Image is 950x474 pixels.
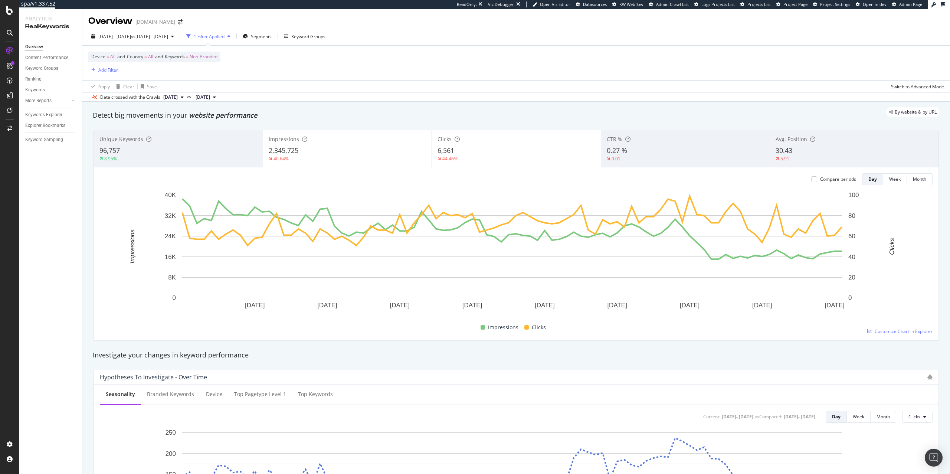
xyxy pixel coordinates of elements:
[168,274,176,281] text: 8K
[88,65,118,74] button: Add Filter
[892,1,922,7] a: Admin Page
[317,302,337,309] text: [DATE]
[607,146,627,155] span: 0.27 %
[488,323,518,332] span: Impressions
[251,33,272,40] span: Segments
[25,86,45,94] div: Keywords
[540,1,570,7] span: Open Viz Editor
[88,81,110,92] button: Apply
[245,302,265,309] text: [DATE]
[98,33,131,40] span: [DATE] - [DATE]
[165,192,176,199] text: 40K
[783,1,807,7] span: Project Page
[902,411,933,423] button: Clicks
[532,323,546,332] span: Clicks
[25,86,77,94] a: Keywords
[166,450,176,457] text: 200
[825,302,845,309] text: [DATE]
[907,173,933,185] button: Month
[99,146,120,155] span: 96,757
[106,390,135,398] div: Seasonality
[173,294,176,301] text: 0
[166,429,176,436] text: 250
[462,302,482,309] text: [DATE]
[165,233,176,240] text: 24K
[160,93,187,102] button: [DATE]
[100,191,925,320] svg: A chart.
[856,1,887,7] a: Open in dev
[183,30,233,42] button: 1 Filter Applied
[91,53,105,60] span: Device
[612,1,643,7] a: KW Webflow
[899,1,922,7] span: Admin Page
[895,110,937,114] span: By website & by URL
[848,294,852,301] text: 0
[138,81,157,92] button: Save
[269,146,298,155] span: 2,345,725
[722,413,753,420] div: [DATE] - [DATE]
[877,413,890,420] div: Month
[863,1,887,7] span: Open in dev
[883,173,907,185] button: Week
[127,53,143,60] span: Country
[862,173,883,185] button: Day
[240,30,275,42] button: Segments
[135,18,175,26] div: [DOMAIN_NAME]
[612,156,620,162] div: 0.01
[25,43,77,51] a: Overview
[165,53,185,60] span: Keywords
[853,413,864,420] div: Week
[848,212,855,219] text: 80
[178,19,183,24] div: arrow-right-arrow-left
[780,156,789,162] div: 5.91
[110,52,115,62] span: All
[886,107,940,117] div: legacy label
[438,146,454,155] span: 6,561
[888,81,944,92] button: Switch to Advanced Mode
[442,156,458,162] div: 44.46%
[25,97,52,105] div: More Reports
[88,30,177,42] button: [DATE] - [DATE]vs[DATE] - [DATE]
[196,94,210,101] span: 2024 Sep. 6th
[776,135,807,143] span: Avg. Position
[867,328,933,334] a: Customize Chart in Explorer
[25,15,76,22] div: Analytics
[93,350,940,360] div: Investigate your changes in keyword performance
[25,65,77,72] a: Keyword Groups
[148,52,153,62] span: All
[848,274,855,281] text: 20
[163,94,178,101] span: 2025 Sep. 19th
[269,135,299,143] span: Impressions
[123,84,134,90] div: Clear
[107,53,109,60] span: =
[826,411,847,423] button: Day
[701,1,735,7] span: Logs Projects List
[752,302,772,309] text: [DATE]
[776,1,807,7] a: Project Page
[888,238,895,255] text: Clicks
[576,1,607,7] a: Datasources
[535,302,555,309] text: [DATE]
[925,449,943,467] div: Open Intercom Messenger
[694,1,735,7] a: Logs Projects List
[147,84,157,90] div: Save
[438,135,452,143] span: Clicks
[129,229,136,264] text: Impressions
[206,390,222,398] div: Device
[649,1,689,7] a: Admin Crawl List
[187,93,193,100] span: vs
[848,233,855,240] text: 60
[457,1,477,7] div: ReadOnly:
[25,75,42,83] div: Ranking
[908,413,920,420] span: Clicks
[234,390,286,398] div: Top pagetype Level 1
[25,54,77,62] a: Content Performance
[656,1,689,7] span: Admin Crawl List
[820,176,856,182] div: Compare periods
[927,375,933,380] div: bug
[193,93,219,102] button: [DATE]
[99,135,143,143] span: Unique Keywords
[703,413,720,420] div: Current:
[813,1,850,7] a: Project Settings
